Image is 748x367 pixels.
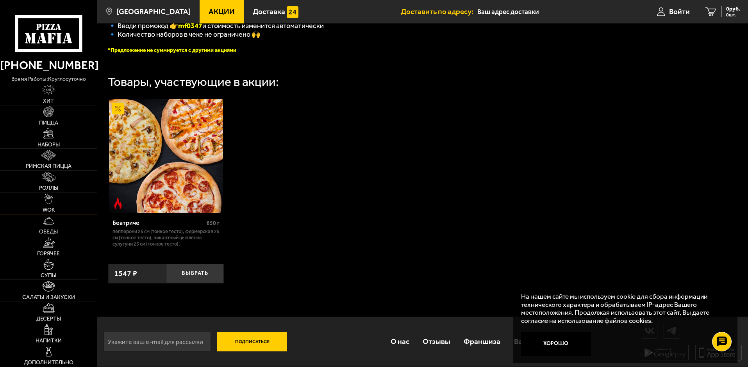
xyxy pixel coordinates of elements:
[726,12,740,17] span: 0 шт.
[36,316,61,322] span: Десерты
[507,329,553,354] a: Вакансии
[384,329,416,354] a: О нас
[114,269,137,278] span: 1547 ₽
[109,99,223,213] img: Беатриче
[39,120,58,126] span: Пицца
[41,273,56,278] span: Супы
[43,207,55,213] span: WOK
[108,47,236,53] font: *Предложение не суммируется с другими акциями
[416,329,457,354] a: Отзывы
[669,8,690,15] span: Войти
[22,295,75,300] span: Салаты и закуски
[217,332,287,351] button: Подписаться
[521,292,725,325] p: На нашем сайте мы используем cookie для сбора информации технического характера и обрабатываем IP...
[477,5,627,19] input: Ваш адрес доставки
[112,219,205,226] div: Беатриче
[37,251,60,257] span: Горячее
[209,8,235,15] span: Акции
[253,8,285,15] span: Доставка
[112,228,220,247] p: Пепперони 25 см (тонкое тесто), Фермерская 25 см (тонкое тесто), Пикантный цыплёнок сулугуни 25 с...
[116,8,191,15] span: [GEOGRAPHIC_DATA]
[108,99,224,213] a: АкционныйОстрое блюдоБеатриче
[43,98,54,104] span: Хит
[39,185,58,191] span: Роллы
[287,6,298,18] img: 15daf4d41897b9f0e9f617042186c801.svg
[24,360,73,365] span: Дополнительно
[178,21,202,30] b: mf0347
[36,338,62,344] span: Напитки
[401,8,477,15] span: Доставить по адресу:
[108,76,279,88] div: Товары, участвующие в акции:
[457,329,507,354] a: Франшиза
[726,6,740,12] span: 0 руб.
[37,142,60,148] span: Наборы
[104,332,211,351] input: Укажите ваш e-mail для рассылки
[166,264,224,283] button: Выбрать
[108,30,260,39] span: 🔹 Количество наборов в чеке не ограничено 🙌
[112,198,124,209] img: Острое блюдо
[207,220,220,226] span: 850 г
[39,229,58,235] span: Обеды
[112,103,124,114] img: Акционный
[521,332,591,356] button: Хорошо
[108,21,324,30] span: 🔹 Вводи промокод 👉 и стоимость изменится автоматически
[26,164,71,169] span: Римская пицца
